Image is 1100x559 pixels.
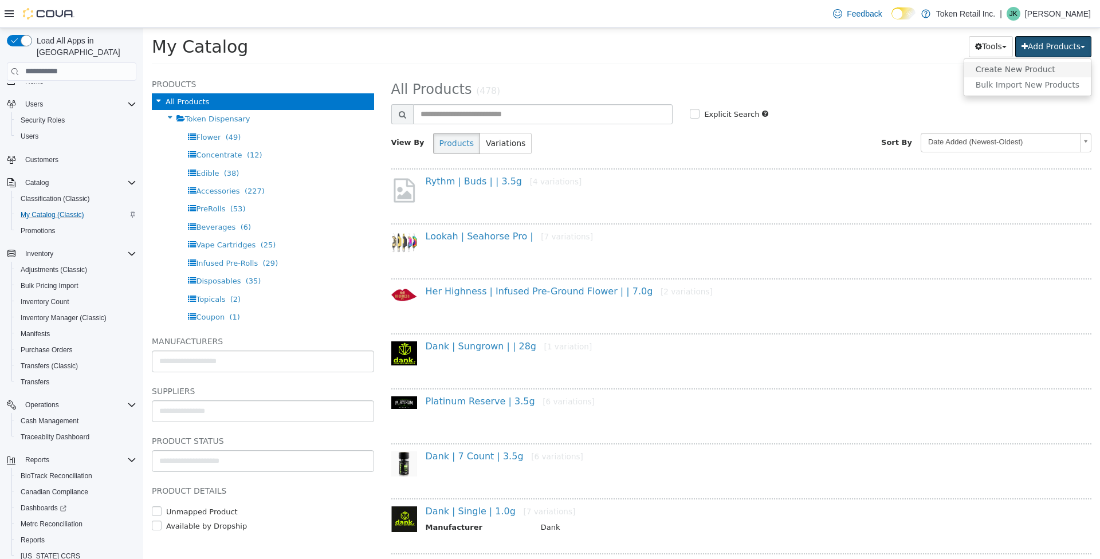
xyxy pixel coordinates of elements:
a: Rythm | Buds | | 3.5g[4 variations] [282,148,439,159]
span: Date Added (Newest-Oldest) [778,105,933,123]
a: Canadian Compliance [16,485,93,499]
span: Dashboards [21,503,66,513]
span: Inventory Count [16,295,136,309]
span: Security Roles [16,113,136,127]
button: Canadian Compliance [11,484,141,500]
span: (29) [120,231,135,239]
span: Edible [53,141,76,149]
span: Users [16,129,136,143]
span: Token Dispensary [42,86,107,95]
button: Inventory [2,246,141,262]
span: Purchase Orders [21,345,73,355]
span: Inventory [21,247,136,261]
p: | [1000,7,1002,21]
a: Cash Management [16,414,83,428]
span: Manifests [16,327,136,341]
label: Available by Dropship [20,493,104,504]
span: Security Roles [21,116,65,125]
span: Adjustments (Classic) [16,263,136,277]
a: My Catalog (Classic) [16,208,89,222]
span: Traceabilty Dashboard [21,432,89,442]
th: Manufacturer [282,494,389,508]
span: Customers [21,152,136,167]
a: Customers [21,153,63,167]
button: Operations [21,398,64,412]
small: [7 variations] [398,204,450,213]
span: Accessories [53,159,96,167]
small: [6 variations] [399,369,451,378]
span: Feedback [847,8,882,19]
img: 150 [248,423,274,448]
span: Users [21,132,38,141]
span: (35) [103,249,118,257]
a: Feedback [828,2,886,25]
label: Explicit Search [558,81,616,92]
a: Dank | 7 Count | 3.5g[6 variations] [282,423,440,434]
h5: Suppliers [9,356,231,370]
span: Purchase Orders [16,343,136,357]
td: Dank [389,494,923,508]
button: Reports [21,453,54,467]
span: Operations [21,398,136,412]
p: Token Retail Inc. [936,7,996,21]
button: Metrc Reconciliation [11,516,141,532]
span: Classification (Classic) [21,194,90,203]
a: Inventory Manager (Classic) [16,311,111,325]
span: Transfers [16,375,136,389]
a: Dashboards [16,501,71,515]
span: PreRolls [53,176,82,185]
button: Products [290,105,337,126]
span: Concentrate [53,123,99,131]
span: Reports [21,453,136,467]
span: (38) [81,141,96,149]
a: Dank | Sungrown | | 28g[1 variation] [282,313,449,324]
span: My Catalog (Classic) [21,210,84,219]
span: Transfers (Classic) [21,361,78,371]
span: All Products [248,53,329,69]
button: Tools [826,8,870,29]
span: Coupon [53,285,81,293]
span: (1) [86,285,96,293]
small: [6 variations] [388,424,440,433]
button: Inventory [21,247,58,261]
a: Promotions [16,224,60,238]
a: Bulk Pricing Import [16,279,83,293]
a: Traceabilty Dashboard [16,430,94,444]
a: Transfers [16,375,54,389]
span: Bulk Pricing Import [16,279,136,293]
a: Dank | Single | 1.0g[7 variations] [282,478,433,489]
span: Operations [25,400,59,410]
span: Cash Management [21,416,78,426]
span: (12) [104,123,119,131]
button: Reports [11,532,141,548]
a: Reports [16,533,49,547]
span: (25) [117,212,133,221]
button: Catalog [2,175,141,191]
button: Inventory Manager (Classic) [11,310,141,326]
span: Dashboards [16,501,136,515]
a: Security Roles [16,113,69,127]
span: All Products [22,69,66,78]
img: 150 [248,258,274,275]
button: Traceabilty Dashboard [11,429,141,445]
span: Reports [16,533,136,547]
span: Vape Cartridges [53,212,112,221]
span: Manifests [21,329,50,338]
button: Users [2,96,141,112]
span: Canadian Compliance [16,485,136,499]
button: Manifests [11,326,141,342]
a: Purchase Orders [16,343,77,357]
span: Traceabilty Dashboard [16,430,136,444]
h5: Product Details [9,456,231,470]
a: Date Added (Newest-Oldest) [777,105,948,124]
button: Transfers (Classic) [11,358,141,374]
span: Load All Apps in [GEOGRAPHIC_DATA] [32,35,136,58]
span: JK [1009,7,1017,21]
span: Users [25,100,43,109]
small: [1 variation] [401,314,449,323]
button: Purchase Orders [11,342,141,358]
a: Platinum Reserve | 3.5g[6 variations] [282,368,451,379]
a: Users [16,129,43,143]
span: View By [248,110,281,119]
